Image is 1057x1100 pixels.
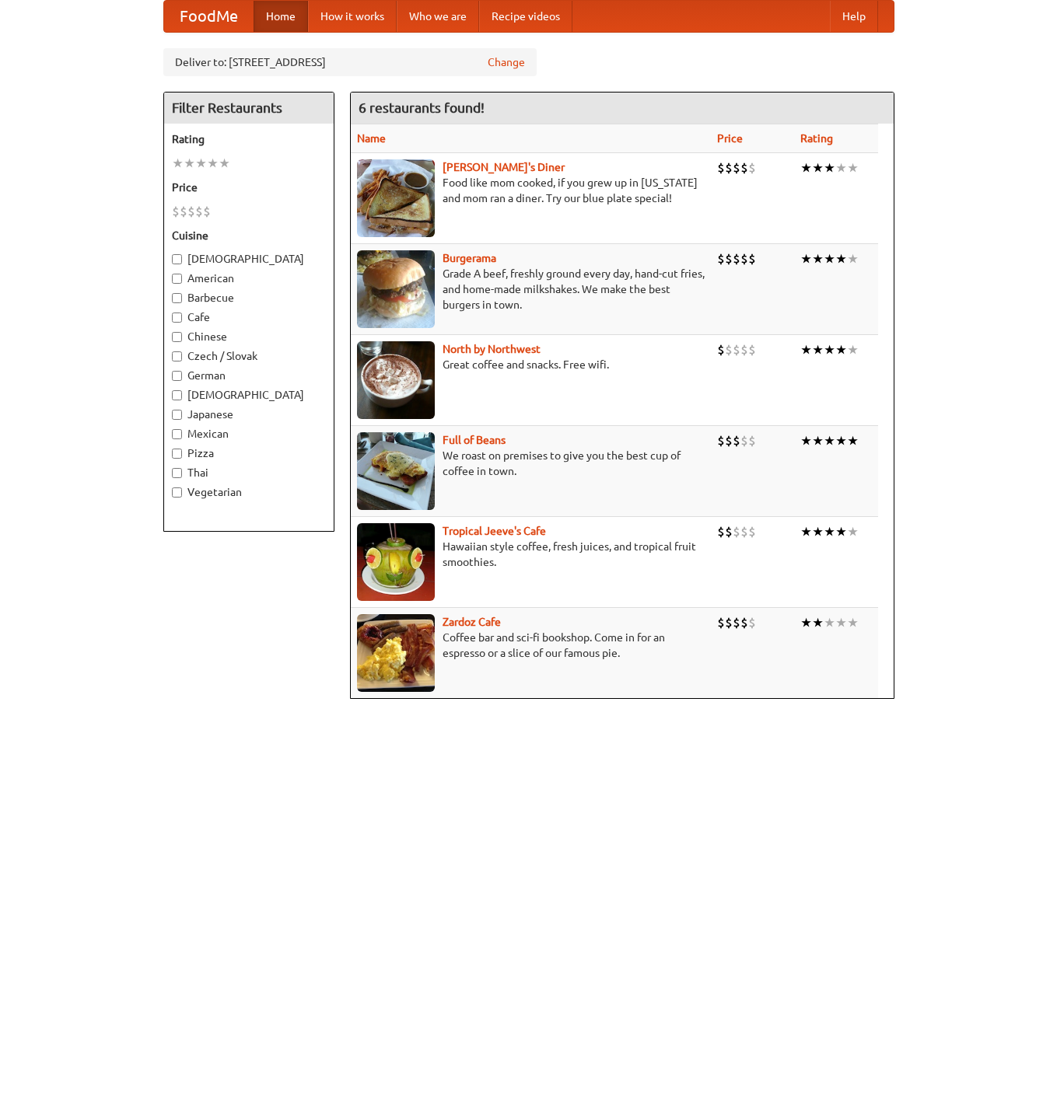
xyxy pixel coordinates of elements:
[748,159,756,176] li: $
[725,432,733,449] li: $
[835,614,847,631] li: ★
[180,203,187,220] li: $
[172,313,182,323] input: Cafe
[847,159,859,176] li: ★
[172,368,326,383] label: German
[733,341,740,358] li: $
[172,426,326,442] label: Mexican
[357,266,705,313] p: Grade A beef, freshly ground every day, hand-cut fries, and home-made milkshakes. We make the bes...
[733,159,740,176] li: $
[172,271,326,286] label: American
[800,432,812,449] li: ★
[835,159,847,176] li: ★
[824,614,835,631] li: ★
[847,250,859,267] li: ★
[740,250,748,267] li: $
[172,254,182,264] input: [DEMOGRAPHIC_DATA]
[824,341,835,358] li: ★
[164,1,254,32] a: FoodMe
[357,132,386,145] a: Name
[163,48,537,76] div: Deliver to: [STREET_ADDRESS]
[443,252,496,264] a: Burgerama
[357,448,705,479] p: We roast on premises to give you the best cup of coffee in town.
[748,614,756,631] li: $
[357,250,435,328] img: burgerama.jpg
[219,155,230,172] li: ★
[443,525,546,537] b: Tropical Jeeve's Cafe
[733,432,740,449] li: $
[172,180,326,195] h5: Price
[443,343,541,355] b: North by Northwest
[812,341,824,358] li: ★
[207,155,219,172] li: ★
[172,290,326,306] label: Barbecue
[748,432,756,449] li: $
[800,250,812,267] li: ★
[725,523,733,540] li: $
[172,468,182,478] input: Thai
[443,434,506,446] a: Full of Beans
[717,159,725,176] li: $
[847,614,859,631] li: ★
[725,614,733,631] li: $
[357,159,435,237] img: sallys.jpg
[740,432,748,449] li: $
[847,432,859,449] li: ★
[725,159,733,176] li: $
[479,1,572,32] a: Recipe videos
[717,341,725,358] li: $
[748,250,756,267] li: $
[357,523,435,601] img: jeeves.jpg
[172,203,180,220] li: $
[164,93,334,124] h4: Filter Restaurants
[812,432,824,449] li: ★
[172,429,182,439] input: Mexican
[172,465,326,480] label: Thai
[172,155,184,172] li: ★
[172,449,182,459] input: Pizza
[443,616,501,628] a: Zardoz Cafe
[357,614,435,692] img: zardoz.jpg
[172,410,182,420] input: Japanese
[800,614,812,631] li: ★
[357,357,705,372] p: Great coffee and snacks. Free wifi.
[812,250,824,267] li: ★
[172,274,182,284] input: American
[357,175,705,206] p: Food like mom cooked, if you grew up in [US_STATE] and mom ran a diner. Try our blue plate special!
[812,614,824,631] li: ★
[172,251,326,267] label: [DEMOGRAPHIC_DATA]
[172,332,182,342] input: Chinese
[357,630,705,661] p: Coffee bar and sci-fi bookshop. Come in for an espresso or a slice of our famous pie.
[835,250,847,267] li: ★
[359,100,485,115] ng-pluralize: 6 restaurants found!
[740,159,748,176] li: $
[308,1,397,32] a: How it works
[812,159,824,176] li: ★
[835,523,847,540] li: ★
[172,131,326,147] h5: Rating
[725,250,733,267] li: $
[717,523,725,540] li: $
[717,432,725,449] li: $
[740,614,748,631] li: $
[733,614,740,631] li: $
[725,341,733,358] li: $
[800,341,812,358] li: ★
[717,132,743,145] a: Price
[184,155,195,172] li: ★
[172,371,182,381] input: German
[812,523,824,540] li: ★
[800,132,833,145] a: Rating
[203,203,211,220] li: $
[172,351,182,361] input: Czech / Slovak
[800,523,812,540] li: ★
[443,161,565,173] a: [PERSON_NAME]'s Diner
[824,432,835,449] li: ★
[254,1,308,32] a: Home
[172,484,326,500] label: Vegetarian
[733,250,740,267] li: $
[717,250,725,267] li: $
